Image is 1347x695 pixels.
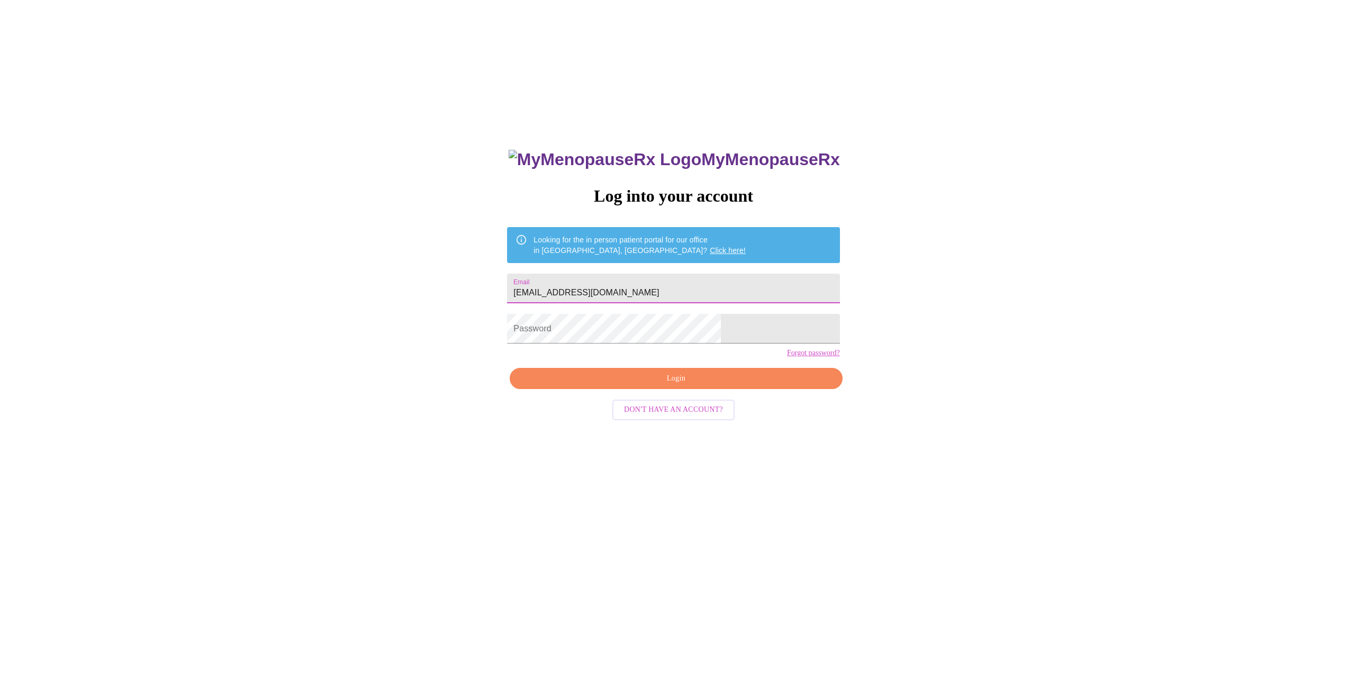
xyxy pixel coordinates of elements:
[509,150,701,169] img: MyMenopauseRx Logo
[612,400,735,420] button: Don't have an account?
[610,404,737,413] a: Don't have an account?
[787,349,840,357] a: Forgot password?
[510,368,842,390] button: Login
[522,372,830,385] span: Login
[624,403,723,417] span: Don't have an account?
[509,150,840,169] h3: MyMenopauseRx
[710,246,746,255] a: Click here!
[507,186,839,206] h3: Log into your account
[534,230,746,260] div: Looking for the in person patient portal for our office in [GEOGRAPHIC_DATA], [GEOGRAPHIC_DATA]?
